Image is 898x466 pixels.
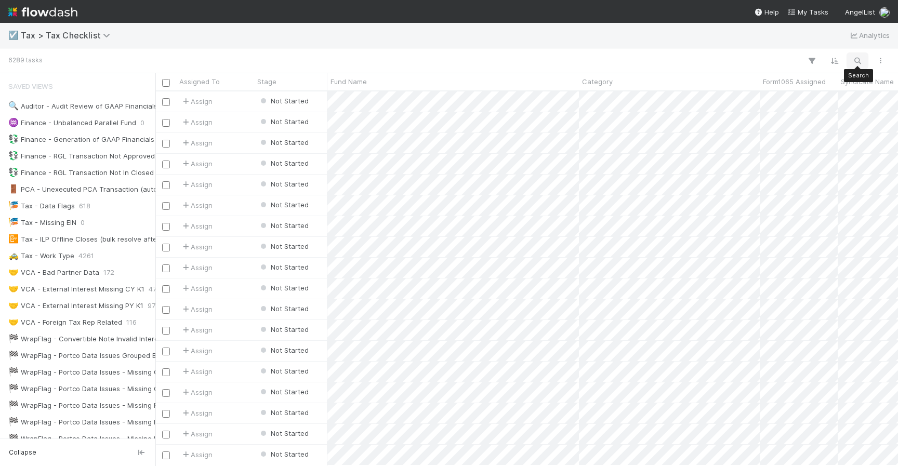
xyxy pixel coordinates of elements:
div: Auditor - Audit Review of GAAP Financials (autonomous) [8,100,204,113]
div: Not Started [258,158,309,168]
div: Not Started [258,407,309,418]
span: Syndicate Name [841,76,894,87]
span: Not Started [258,367,309,375]
div: Tax - Missing EIN [8,216,76,229]
span: Not Started [258,159,309,167]
input: Toggle Row Selected [162,285,170,293]
div: Not Started [258,428,309,438]
div: Not Started [258,220,309,231]
span: 🏁 [8,351,19,360]
div: WrapFlag - Portco Data Issues Grouped By Fund [8,349,178,362]
span: 💱 [8,168,19,177]
div: Assign [180,449,213,460]
div: Not Started [258,324,309,335]
span: 🚕 [8,251,19,260]
div: Finance - Unbalanced Parallel Fund [8,116,136,129]
span: Assign [180,242,213,252]
span: Category [582,76,613,87]
div: Not Started [258,116,309,127]
a: Analytics [849,29,890,42]
div: Not Started [258,241,309,251]
div: Not Started [258,387,309,397]
span: Assign [180,138,213,148]
input: Toggle Row Selected [162,410,170,418]
span: 🤝 [8,317,19,326]
span: Assign [180,283,213,294]
div: Tax - ILP Offline Closes (bulk resolve after '24 confirm done) [8,233,219,246]
input: Toggle Row Selected [162,451,170,459]
span: 🏁 [8,334,19,343]
input: Toggle Row Selected [162,327,170,335]
span: ♒ [8,118,19,127]
div: Finance - RGL Transaction Not In Closed Period [8,166,177,179]
a: My Tasks [787,7,828,17]
span: 💱 [8,151,19,160]
div: Not Started [258,366,309,376]
span: Assign [180,200,213,210]
span: My Tasks [787,8,828,16]
div: Assign [180,221,213,231]
span: 🚪 [8,184,19,193]
span: Not Started [258,325,309,334]
span: Assign [180,429,213,439]
div: Finance - Generation of GAAP Financials (autonomous) [8,133,201,146]
div: WrapFlag - Portco Data Issues - Missing Incorporation Country [8,416,226,429]
input: Toggle Row Selected [162,306,170,314]
span: Assign [180,408,213,418]
span: 📴 [8,234,19,243]
input: Toggle Row Selected [162,223,170,231]
div: Assign [180,304,213,314]
div: Help [754,7,779,17]
span: 🏁 [8,401,19,409]
span: Form1065 Assigned [763,76,826,87]
span: 🎏 [8,218,19,227]
input: Toggle Row Selected [162,202,170,210]
span: 477 [149,283,160,296]
div: Assign [180,117,213,127]
span: Tax > Tax Checklist [21,30,115,41]
input: Toggle Row Selected [162,244,170,251]
div: WrapFlag - Portco Data Issues - Missing Foreign CFC/PFIC [8,399,211,412]
span: 4261 [78,249,94,262]
span: 🤝 [8,301,19,310]
span: Assign [180,345,213,356]
span: 🏁 [8,367,19,376]
div: Finance - RGL Transaction Not Approved [8,150,155,163]
div: VCA - Foreign Tax Rep Related [8,316,122,329]
div: Not Started [258,179,309,189]
img: avatar_ac990a78-52d7-40f8-b1fe-cbbd1cda261e.png [879,7,890,18]
input: Toggle Row Selected [162,181,170,189]
span: 97 [148,299,155,312]
div: VCA - External Interest Missing CY K1 [8,283,144,296]
small: 6289 tasks [8,56,43,65]
div: WrapFlag - Portco Data Issues - Missing Corporation Address [8,366,222,379]
span: Not Started [258,117,309,126]
span: Not Started [258,388,309,396]
input: Toggle Row Selected [162,264,170,272]
div: Not Started [258,449,309,459]
div: Not Started [258,303,309,314]
span: Assign [180,387,213,397]
span: Not Started [258,346,309,354]
span: Not Started [258,201,309,209]
span: Saved Views [8,76,53,97]
span: Assign [180,366,213,377]
span: Assign [180,158,213,169]
span: Not Started [258,450,309,458]
div: WrapFlag - Portco Data Issues - Missing Incorporation Type [8,432,216,445]
span: Not Started [258,263,309,271]
span: 🔍 [8,101,19,110]
input: Toggle Row Selected [162,389,170,397]
div: VCA - External Interest Missing PY K1 [8,299,143,312]
span: Assign [180,179,213,190]
input: Toggle All Rows Selected [162,79,170,87]
span: Fund Name [331,76,367,87]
